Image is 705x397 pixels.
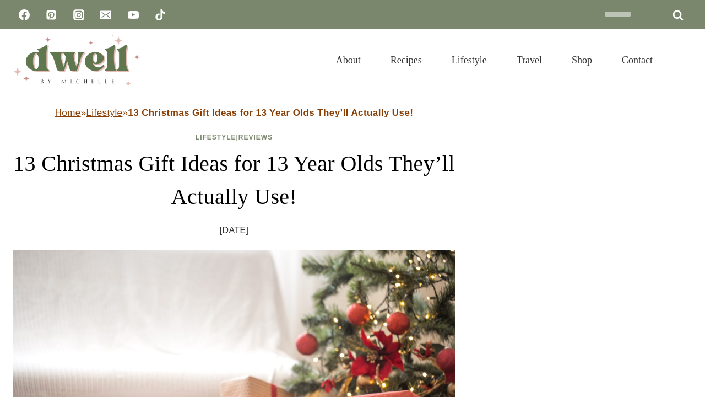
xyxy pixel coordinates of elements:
[502,41,557,79] a: Travel
[196,133,273,141] span: |
[149,4,171,26] a: TikTok
[40,4,62,26] a: Pinterest
[68,4,90,26] a: Instagram
[55,108,414,118] span: » »
[557,41,607,79] a: Shop
[321,41,376,79] a: About
[13,35,140,85] img: DWELL by michelle
[321,41,668,79] nav: Primary Navigation
[122,4,144,26] a: YouTube
[673,51,692,69] button: View Search Form
[95,4,117,26] a: Email
[55,108,81,118] a: Home
[13,4,35,26] a: Facebook
[196,133,236,141] a: Lifestyle
[128,108,413,118] strong: 13 Christmas Gift Ideas for 13 Year Olds They’ll Actually Use!
[220,222,249,239] time: [DATE]
[437,41,502,79] a: Lifestyle
[607,41,668,79] a: Contact
[238,133,273,141] a: Reviews
[376,41,437,79] a: Recipes
[86,108,122,118] a: Lifestyle
[13,147,455,213] h1: 13 Christmas Gift Ideas for 13 Year Olds They’ll Actually Use!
